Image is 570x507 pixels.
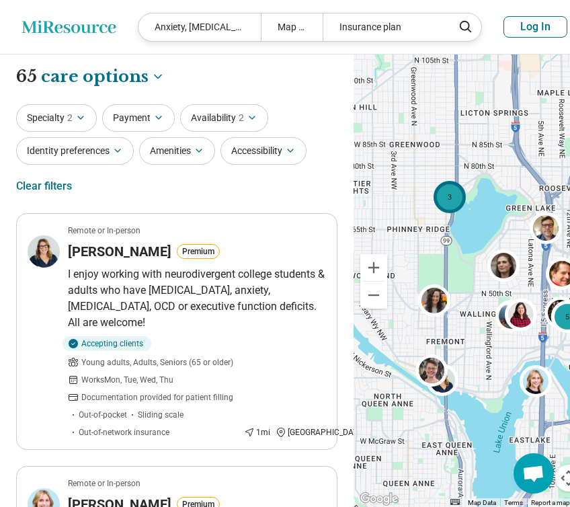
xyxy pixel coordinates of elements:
span: Documentation provided for patient filling [81,391,233,403]
button: Care options [41,65,165,88]
button: Log In [503,16,567,38]
button: Specialty2 [16,104,97,132]
button: Availability2 [180,104,268,132]
div: Map area [261,13,322,41]
div: Insurance plan [323,13,445,41]
span: Out-of-network insurance [79,426,169,438]
div: 3 [433,181,465,213]
button: Zoom out [360,282,387,309]
span: 2 [239,111,244,125]
span: Out-of-pocket [79,409,127,421]
span: Young adults, Adults, Seniors (65 or older) [81,356,233,368]
p: Remote or In-person [68,477,140,490]
span: Sliding scale [138,409,184,421]
div: Open chat [514,453,554,494]
span: 2 [67,111,73,125]
button: Amenities [139,137,215,165]
p: Remote or In-person [68,225,140,237]
div: Accepting clients [63,336,151,351]
button: Keyboard shortcuts [450,499,460,505]
h3: [PERSON_NAME] [68,242,171,261]
div: [GEOGRAPHIC_DATA] , WA [276,426,379,438]
div: Anxiety, [MEDICAL_DATA] [138,13,261,41]
button: Accessibility [220,137,307,165]
button: Payment [102,104,175,132]
div: Clear filters [16,170,72,202]
button: Zoom in [360,254,387,281]
a: Terms (opens in new tab) [504,499,523,506]
button: Premium [177,244,220,259]
button: Identity preferences [16,137,134,165]
h1: 65 [16,65,165,88]
div: 1 mi [244,426,270,438]
span: Works Mon, Tue, Wed, Thu [81,374,173,386]
p: I enjoy working with neurodivergent college students & adults who have [MEDICAL_DATA], anxiety, [... [68,266,326,331]
span: care options [41,65,149,88]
